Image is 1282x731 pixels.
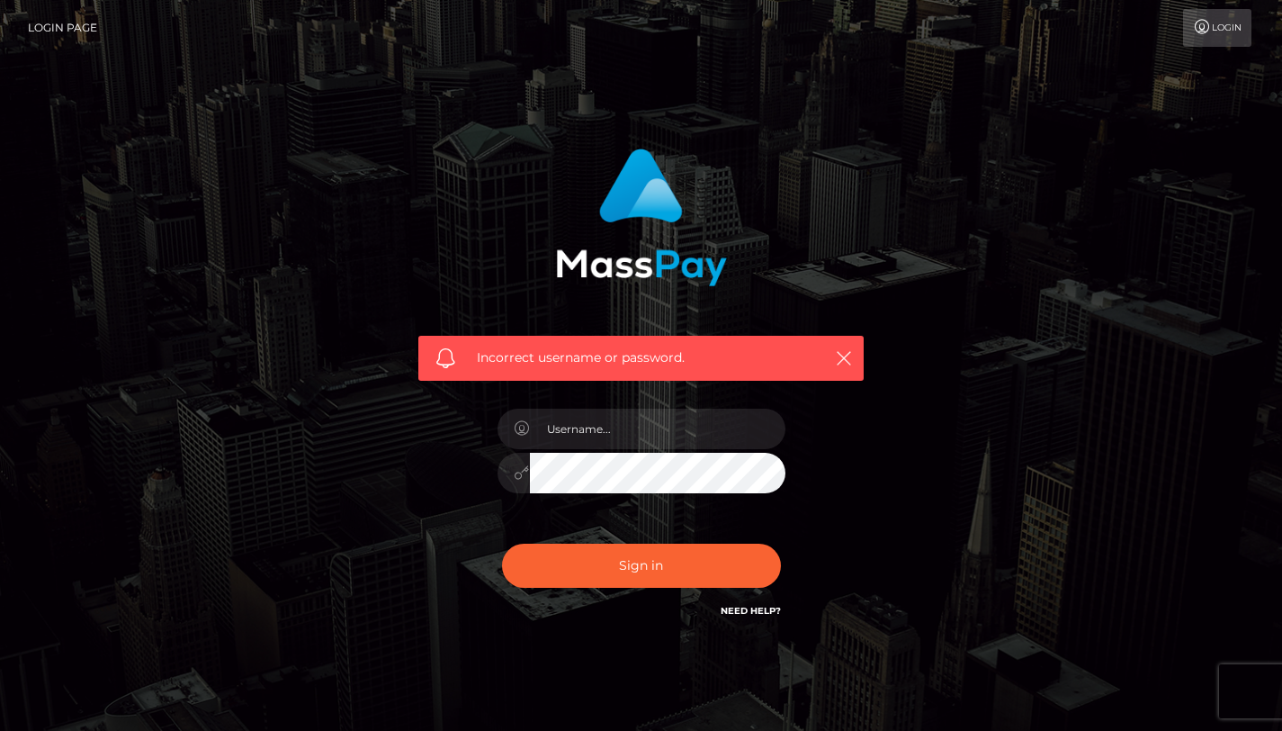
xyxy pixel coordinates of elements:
[28,9,97,47] a: Login Page
[477,348,805,367] span: Incorrect username or password.
[1183,9,1251,47] a: Login
[721,605,781,617] a: Need Help?
[502,544,781,588] button: Sign in
[530,409,785,449] input: Username...
[556,149,727,286] img: MassPay Login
